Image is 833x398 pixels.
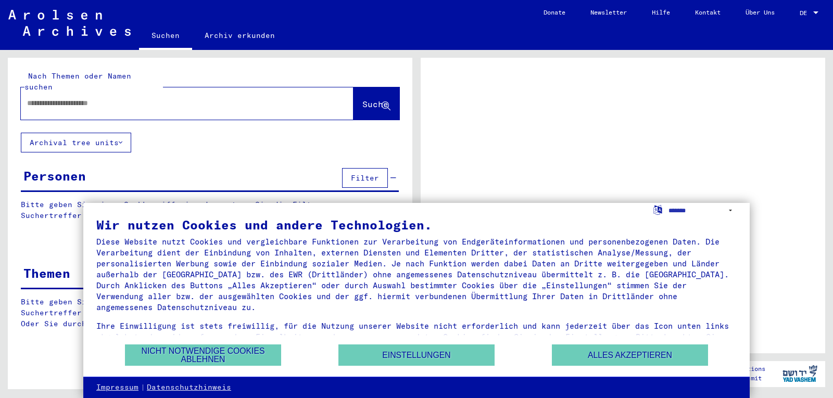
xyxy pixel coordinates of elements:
[192,23,287,48] a: Archiv erkunden
[21,133,131,152] button: Archival tree units
[652,204,663,214] label: Sprache auswählen
[668,203,737,218] select: Sprache auswählen
[21,199,399,221] p: Bitte geben Sie einen Suchbegriff ein oder nutzen Sie die Filter, um Suchertreffer zu erhalten.
[24,71,131,92] mat-label: Nach Themen oder Namen suchen
[96,382,138,393] a: Impressum
[800,9,811,17] span: DE
[96,219,737,231] div: Wir nutzen Cookies und andere Technologien.
[354,87,399,120] button: Suche
[8,10,131,36] img: Arolsen_neg.svg
[342,168,388,188] button: Filter
[780,361,819,387] img: yv_logo.png
[351,173,379,183] span: Filter
[552,344,708,366] button: Alles akzeptieren
[147,382,231,393] a: Datenschutzhinweis
[338,344,495,366] button: Einstellungen
[21,297,399,329] p: Bitte geben Sie einen Suchbegriff ein oder nutzen Sie die Filter, um Suchertreffer zu erhalten. O...
[23,264,70,283] div: Themen
[96,320,737,353] div: Ihre Einwilligung ist stets freiwillig, für die Nutzung unserer Website nicht erforderlich und ka...
[139,23,192,50] a: Suchen
[362,99,388,109] span: Suche
[96,236,737,313] div: Diese Website nutzt Cookies und vergleichbare Funktionen zur Verarbeitung von Endgeräteinformatio...
[23,166,86,185] div: Personen
[125,344,281,366] button: Nicht notwendige Cookies ablehnen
